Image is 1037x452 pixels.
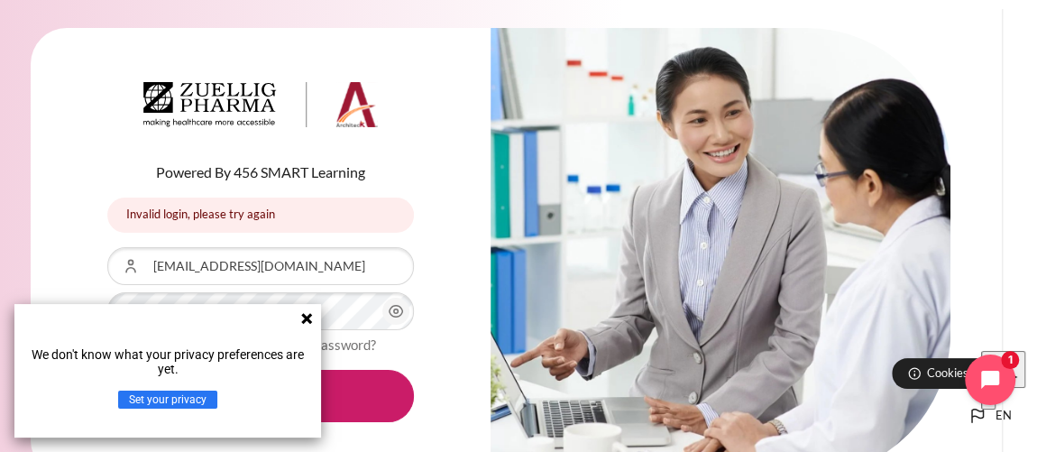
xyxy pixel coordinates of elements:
[892,358,1015,389] button: Cookies notice
[107,247,414,285] input: Username or Email Address
[996,407,1012,425] span: en
[959,398,1019,434] button: Languages
[22,347,314,376] p: We don't know what your privacy preferences are yet.
[927,364,1002,382] span: Cookies notice
[107,198,414,233] div: Invalid login, please try again
[143,82,378,127] img: Architeck
[107,161,414,183] p: Powered By 456 SMART Learning
[118,391,217,409] button: Set your privacy
[143,82,378,134] a: Architeck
